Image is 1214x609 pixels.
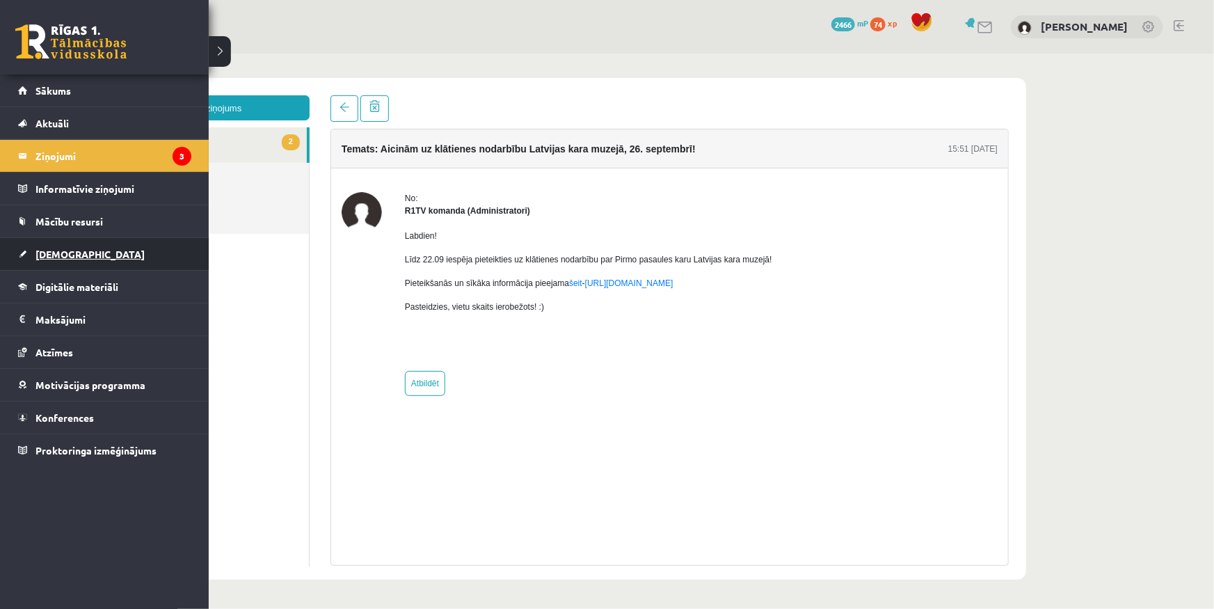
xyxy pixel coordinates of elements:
p: Pasteidzies, vietu skaits ierobežots! :) [349,247,717,260]
a: Proktoringa izmēģinājums [18,434,191,466]
a: Dzēstie [42,145,253,180]
a: šeit [513,225,527,235]
a: Atbildēt [349,317,390,342]
a: 2466 mP [831,17,868,29]
legend: Informatīvie ziņojumi [35,173,191,205]
a: Maksājumi [18,303,191,335]
a: Mācību resursi [18,205,191,237]
legend: Ziņojumi [35,140,191,172]
span: [DEMOGRAPHIC_DATA] [35,248,145,260]
p: Pieteikšanās un sīkāka informācija pieejama - [349,223,717,236]
span: Atzīmes [35,346,73,358]
a: Jauns ziņojums [42,42,254,67]
span: Konferences [35,411,94,424]
span: Motivācijas programma [35,379,145,391]
a: [URL][DOMAIN_NAME] [529,225,618,235]
img: R1TV komanda [286,139,326,179]
i: 3 [173,147,191,166]
h4: Temats: Aicinām uz klātienes nodarbību Latvijas kara muzejā, 26. septembrī! [286,90,640,101]
span: Mācību resursi [35,215,103,228]
a: Informatīvie ziņojumi [18,173,191,205]
span: 74 [870,17,886,31]
a: Ziņojumi3 [18,140,191,172]
span: Proktoringa izmēģinājums [35,444,157,457]
a: Atzīmes [18,336,191,368]
a: Sākums [18,74,191,106]
div: No: [349,139,717,151]
a: 74 xp [870,17,904,29]
a: Rīgas 1. Tālmācības vidusskola [15,24,127,59]
p: Līdz 22.09 iespēja pieteikties uz klātienes nodarbību par Pirmo pasaules karu Latvijas kara muzejā! [349,200,717,212]
img: Matīss Liepiņš [1018,21,1032,35]
a: [PERSON_NAME] [1041,19,1128,33]
span: xp [888,17,897,29]
a: Motivācijas programma [18,369,191,401]
a: Aktuāli [18,107,191,139]
span: mP [857,17,868,29]
p: Labdien! [349,176,717,189]
span: 2466 [831,17,855,31]
span: Aktuāli [35,117,69,129]
a: Konferences [18,402,191,434]
a: 2Ienākošie [42,74,251,109]
span: Digitālie materiāli [35,280,118,293]
strong: R1TV komanda (Administratori) [349,152,474,162]
a: Nosūtītie [42,109,253,145]
legend: Maksājumi [35,303,191,335]
a: [DEMOGRAPHIC_DATA] [18,238,191,270]
div: 15:51 [DATE] [893,89,942,102]
span: Sākums [35,84,71,97]
a: Digitālie materiāli [18,271,191,303]
span: 2 [226,81,244,97]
